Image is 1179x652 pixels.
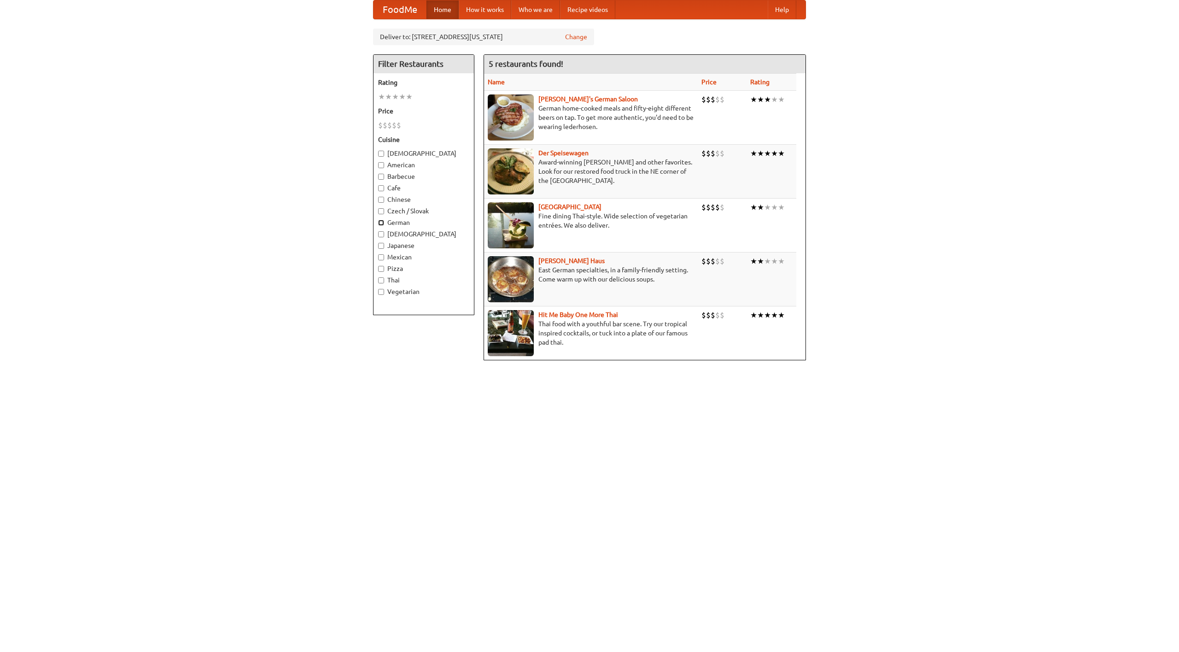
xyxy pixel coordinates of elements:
label: German [378,218,469,227]
li: ★ [771,202,778,212]
input: [DEMOGRAPHIC_DATA] [378,151,384,157]
li: ★ [757,256,764,266]
input: Thai [378,277,384,283]
a: [GEOGRAPHIC_DATA] [538,203,601,211]
input: Vegetarian [378,289,384,295]
li: ★ [771,256,778,266]
li: $ [701,256,706,266]
input: Pizza [378,266,384,272]
li: ★ [764,310,771,320]
li: ★ [778,256,785,266]
p: Fine dining Thai-style. Wide selection of vegetarian entrées. We also deliver. [488,211,694,230]
a: How it works [459,0,511,19]
li: $ [720,94,724,105]
a: [PERSON_NAME]'s German Saloon [538,95,638,103]
input: Chinese [378,197,384,203]
li: $ [392,120,397,130]
li: ★ [771,148,778,159]
a: Name [488,78,505,86]
input: Cafe [378,185,384,191]
li: ★ [750,256,757,266]
li: ★ [392,92,399,102]
ng-pluralize: 5 restaurants found! [489,59,563,68]
label: [DEMOGRAPHIC_DATA] [378,149,469,158]
a: Price [701,78,717,86]
li: ★ [757,202,764,212]
li: $ [720,148,724,159]
li: $ [715,202,720,212]
li: $ [711,256,715,266]
li: $ [715,256,720,266]
li: ★ [399,92,406,102]
li: ★ [771,310,778,320]
li: $ [711,148,715,159]
li: $ [378,120,383,130]
label: Czech / Slovak [378,206,469,216]
li: $ [706,310,711,320]
input: Mexican [378,254,384,260]
p: Thai food with a youthful bar scene. Try our tropical inspired cocktails, or tuck into a plate of... [488,319,694,347]
input: Japanese [378,243,384,249]
li: $ [701,310,706,320]
label: Japanese [378,241,469,250]
a: Recipe videos [560,0,615,19]
li: ★ [778,148,785,159]
label: Barbecue [378,172,469,181]
li: $ [701,148,706,159]
li: $ [706,202,711,212]
a: Hit Me Baby One More Thai [538,311,618,318]
h5: Cuisine [378,135,469,144]
li: ★ [764,94,771,105]
img: satay.jpg [488,202,534,248]
li: ★ [385,92,392,102]
li: $ [383,120,387,130]
label: Thai [378,276,469,285]
li: ★ [764,256,771,266]
li: $ [397,120,401,130]
a: Der Speisewagen [538,149,589,157]
h5: Rating [378,78,469,87]
li: ★ [764,148,771,159]
input: American [378,162,384,168]
li: ★ [750,310,757,320]
a: Home [426,0,459,19]
li: ★ [750,202,757,212]
a: Help [768,0,796,19]
li: $ [715,310,720,320]
li: ★ [778,310,785,320]
div: Deliver to: [STREET_ADDRESS][US_STATE] [373,29,594,45]
li: $ [720,202,724,212]
label: Mexican [378,253,469,262]
label: Cafe [378,183,469,193]
li: $ [715,148,720,159]
li: $ [711,202,715,212]
a: FoodMe [374,0,426,19]
li: ★ [778,94,785,105]
li: ★ [778,202,785,212]
label: Vegetarian [378,287,469,296]
li: $ [720,310,724,320]
li: ★ [750,94,757,105]
img: speisewagen.jpg [488,148,534,194]
a: Who we are [511,0,560,19]
h4: Filter Restaurants [374,55,474,73]
li: $ [720,256,724,266]
li: $ [701,202,706,212]
b: [PERSON_NAME] Haus [538,257,605,264]
li: $ [711,310,715,320]
li: $ [706,256,711,266]
label: American [378,160,469,170]
li: ★ [757,94,764,105]
li: ★ [406,92,413,102]
a: Rating [750,78,770,86]
input: Czech / Slovak [378,208,384,214]
li: $ [706,94,711,105]
li: $ [706,148,711,159]
li: ★ [378,92,385,102]
label: Chinese [378,195,469,204]
li: ★ [757,310,764,320]
h5: Price [378,106,469,116]
li: $ [387,120,392,130]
